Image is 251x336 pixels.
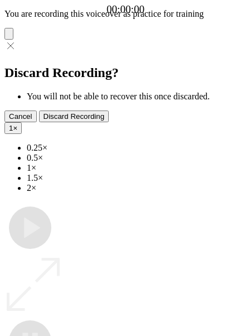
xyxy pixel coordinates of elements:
li: 1× [27,163,247,173]
h2: Discard Recording? [4,65,247,80]
button: Cancel [4,111,37,122]
li: 2× [27,183,247,193]
a: 00:00:00 [107,3,144,16]
p: You are recording this voiceover as practice for training [4,9,247,19]
button: 1× [4,122,22,134]
span: 1 [9,124,13,132]
li: 0.5× [27,153,247,163]
button: Discard Recording [39,111,109,122]
li: You will not be able to recover this once discarded. [27,92,247,102]
li: 0.25× [27,143,247,153]
li: 1.5× [27,173,247,183]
